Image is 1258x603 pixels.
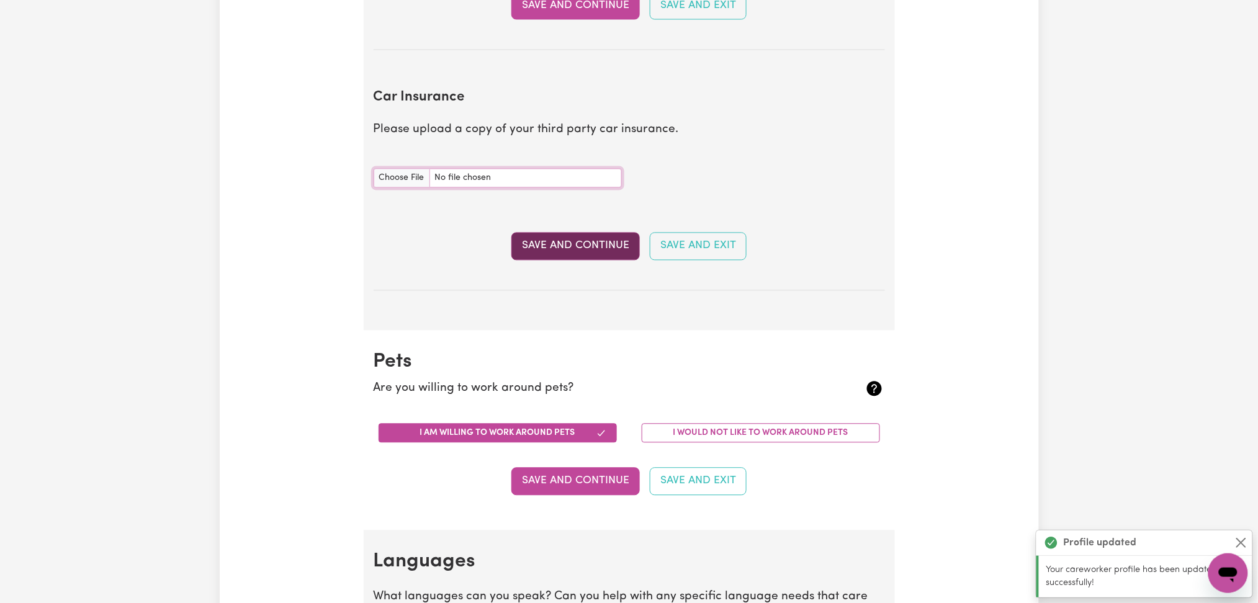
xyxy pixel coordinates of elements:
button: Save and Continue [511,468,640,495]
h2: Languages [374,550,885,574]
button: Save and Exit [650,468,747,495]
button: I would not like to work around pets [642,424,880,443]
strong: Profile updated [1064,535,1137,550]
h2: Pets [374,351,885,374]
button: Save and Exit [650,233,747,260]
h2: Car Insurance [374,90,885,107]
iframe: Button to launch messaging window [1208,553,1248,593]
p: Your careworker profile has been updated successfully! [1046,563,1245,590]
p: Please upload a copy of your third party car insurance. [374,122,885,140]
button: I am willing to work around pets [379,424,617,443]
button: Close [1234,535,1249,550]
button: Save and Continue [511,233,640,260]
p: Are you willing to work around pets? [374,380,800,398]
